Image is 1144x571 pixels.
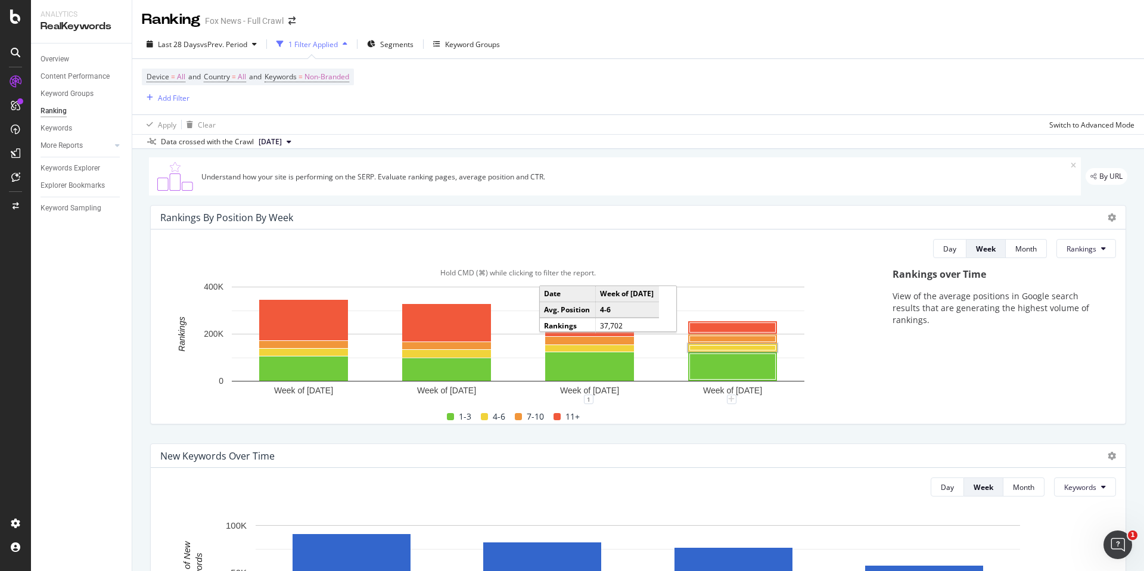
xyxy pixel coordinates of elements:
button: Week [964,477,1003,496]
p: View of the average positions in Google search results that are generating the highest volume of ... [893,290,1104,326]
div: Month [1013,482,1034,492]
span: Last 28 Days [158,39,200,49]
div: Keywords Explorer [41,162,100,175]
div: Fox News - Full Crawl [205,15,284,27]
div: Apply [158,120,176,130]
span: Country [204,72,230,82]
div: 1 [584,395,593,404]
div: More Reports [41,139,83,152]
span: vs Prev. Period [200,39,247,49]
a: Content Performance [41,70,123,83]
button: Month [1006,239,1047,258]
button: Switch to Advanced Mode [1044,115,1134,134]
div: Content Performance [41,70,110,83]
div: Data crossed with the Crawl [161,136,254,147]
span: 1-3 [459,409,471,424]
div: RealKeywords [41,20,122,33]
div: Ranking [41,105,67,117]
span: = [232,72,236,82]
span: Keywords [1064,482,1096,492]
div: Week [974,482,993,492]
span: = [171,72,175,82]
button: Apply [142,115,176,134]
span: 2025 Sep. 4th [259,136,282,147]
div: Keyword Groups [445,39,500,49]
a: Keywords [41,122,123,135]
button: [DATE] [254,135,296,149]
span: By URL [1099,173,1123,180]
div: Day [943,244,956,254]
text: Week of [DATE] [703,386,762,395]
svg: A chart. [160,281,876,399]
button: 1 Filter Applied [272,35,352,54]
a: Explorer Bookmarks [41,179,123,192]
button: Keyword Groups [428,35,505,54]
div: 1 Filter Applied [288,39,338,49]
span: Keywords [265,72,297,82]
span: Rankings [1067,244,1096,254]
span: and [188,72,201,82]
text: Rankings [177,317,186,352]
button: Segments [362,35,418,54]
button: Add Filter [142,91,189,105]
text: Week of [DATE] [560,386,619,395]
span: Non-Branded [304,69,349,85]
text: Week of [DATE] [274,386,333,395]
text: 400K [204,283,223,292]
text: 200K [204,330,223,339]
div: Keyword Sampling [41,202,101,215]
a: Keyword Groups [41,88,123,100]
a: More Reports [41,139,111,152]
a: Overview [41,53,123,66]
button: Keywords [1054,477,1116,496]
span: Device [147,72,169,82]
div: Week [976,244,996,254]
a: Keyword Sampling [41,202,123,215]
text: 0 [219,377,223,386]
button: Rankings [1056,239,1116,258]
div: Day [941,482,954,492]
div: Overview [41,53,69,66]
div: Add Filter [158,93,189,103]
div: Keywords [41,122,72,135]
span: Segments [380,39,414,49]
div: Understand how your site is performing on the SERP. Evaluate ranking pages, average position and ... [201,172,1071,182]
a: Ranking [41,105,123,117]
button: Clear [182,115,216,134]
span: 4-6 [493,409,505,424]
div: Analytics [41,10,122,20]
span: and [249,72,262,82]
text: Week of [DATE] [417,386,476,395]
button: Day [931,477,964,496]
div: Hold CMD (⌘) while clicking to filter the report. [160,268,876,278]
button: Last 28 DaysvsPrev. Period [142,35,262,54]
button: Day [933,239,966,258]
div: Explorer Bookmarks [41,179,105,192]
div: Rankings By Position By Week [160,212,293,224]
img: C0S+odjvPe+dCwPhcw0W2jU4KOcefU0IcxbkVEfgJ6Ft4vBgsVVQAAAABJRU5ErkJggg== [154,162,197,191]
span: 11+ [565,409,580,424]
span: All [238,69,246,85]
div: New Keywords Over Time [160,450,275,462]
span: = [299,72,303,82]
div: Clear [198,120,216,130]
button: Week [966,239,1006,258]
div: Keyword Groups [41,88,94,100]
div: Rankings over Time [893,268,1104,281]
div: legacy label [1086,168,1127,185]
a: Keywords Explorer [41,162,123,175]
span: All [177,69,185,85]
div: Ranking [142,10,200,30]
span: 1 [1128,530,1137,540]
div: Switch to Advanced Mode [1049,120,1134,130]
text: 100K [226,520,247,530]
span: 7-10 [527,409,544,424]
button: Month [1003,477,1044,496]
div: plus [727,395,736,404]
iframe: Intercom live chat [1103,530,1132,559]
div: arrow-right-arrow-left [288,17,296,25]
div: Month [1015,244,1037,254]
